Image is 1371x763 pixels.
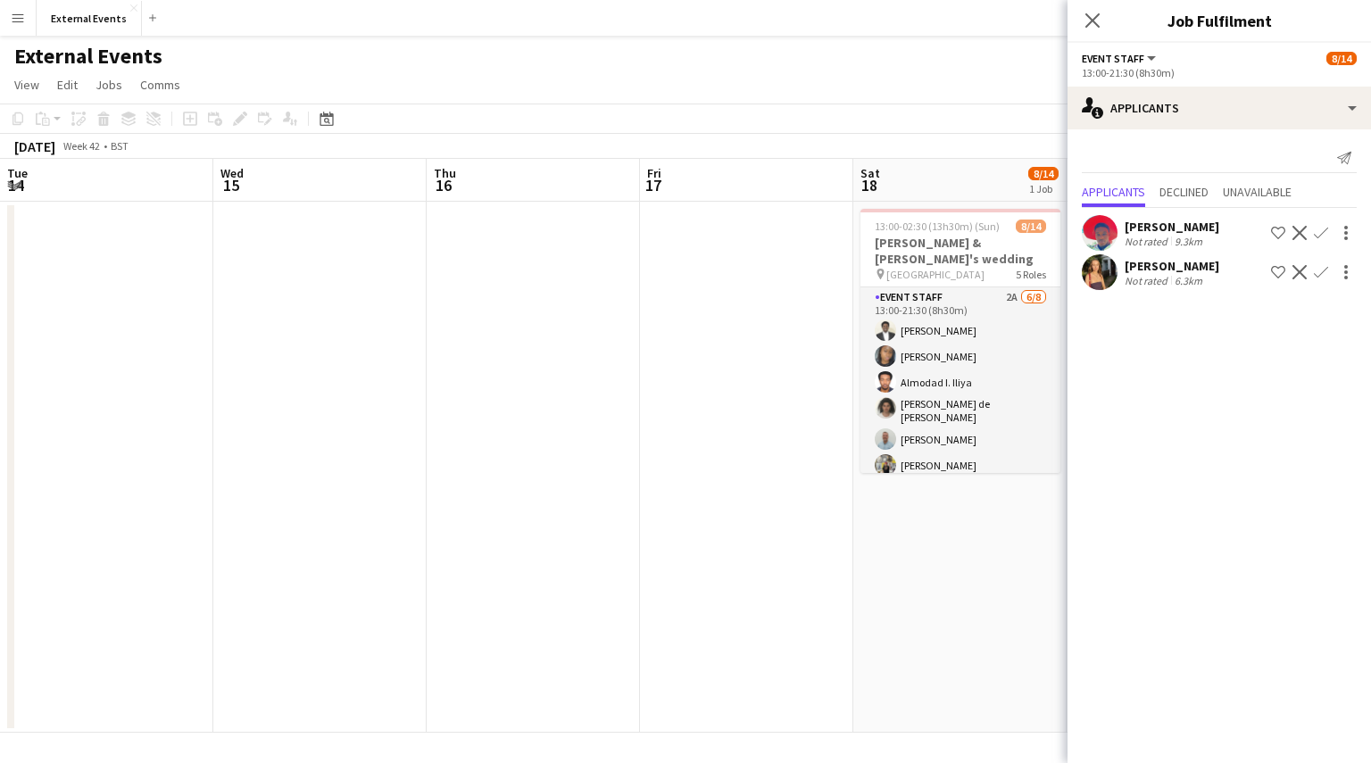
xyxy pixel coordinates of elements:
a: Edit [50,73,85,96]
div: [PERSON_NAME] [1125,219,1219,235]
span: Week 42 [59,139,104,153]
span: Applicants [1082,186,1145,198]
button: External Events [37,1,142,36]
div: Not rated [1125,235,1171,248]
div: 1 Job [1029,182,1058,195]
span: 18 [858,175,880,195]
h3: Job Fulfilment [1068,9,1371,32]
div: [PERSON_NAME] [1125,258,1219,274]
span: 8/14 [1016,220,1046,233]
span: 8/14 [1326,52,1357,65]
div: Applicants [1068,87,1371,129]
div: Not rated [1125,274,1171,287]
span: Sat [860,165,880,181]
span: View [14,77,39,93]
a: Jobs [88,73,129,96]
span: 15 [218,175,244,195]
span: 14 [4,175,28,195]
span: 8/14 [1028,167,1059,180]
span: Thu [434,165,456,181]
span: 13:00-02:30 (13h30m) (Sun) [875,220,1000,233]
button: Event staff [1082,52,1159,65]
div: BST [111,139,129,153]
app-job-card: 13:00-02:30 (13h30m) (Sun)8/14[PERSON_NAME] & [PERSON_NAME]'s wedding [GEOGRAPHIC_DATA]5 RolesEve... [860,209,1060,473]
span: Declined [1159,186,1209,198]
span: 17 [644,175,661,195]
span: Unavailable [1223,186,1292,198]
span: [GEOGRAPHIC_DATA] [886,268,985,281]
span: Tue [7,165,28,181]
span: 16 [431,175,456,195]
h1: External Events [14,43,162,70]
app-card-role: Event staff2A6/813:00-21:30 (8h30m)[PERSON_NAME][PERSON_NAME]Almodad I. Iliya[PERSON_NAME] de [PE... [860,287,1060,535]
a: Comms [133,73,187,96]
h3: [PERSON_NAME] & [PERSON_NAME]'s wedding [860,235,1060,267]
span: Comms [140,77,180,93]
span: Event staff [1082,52,1144,65]
div: 6.3km [1171,274,1206,287]
div: 13:00-21:30 (8h30m) [1082,66,1357,79]
a: View [7,73,46,96]
div: [DATE] [14,137,55,155]
span: Jobs [96,77,122,93]
div: 9.3km [1171,235,1206,248]
span: Wed [220,165,244,181]
span: Edit [57,77,78,93]
span: Fri [647,165,661,181]
span: 5 Roles [1016,268,1046,281]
